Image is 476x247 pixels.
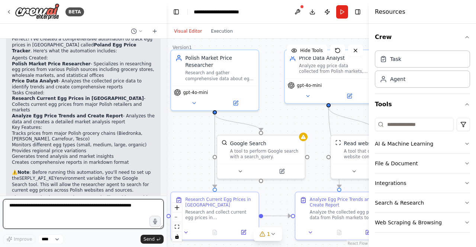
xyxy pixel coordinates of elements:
[172,203,182,241] div: React Flow controls
[230,148,300,160] div: A tool to perform Google search with a search_query.
[149,216,161,227] button: Click to speak your automation idea
[12,42,136,53] strong: Poland Egg Price Tracker
[329,92,369,100] button: Open in side panel
[390,55,401,63] div: Task
[375,48,470,94] div: Crew
[170,192,259,240] div: Research Current Egg Prices in [GEOGRAPHIC_DATA]Research and collect current egg prices in [GEOGR...
[310,196,379,208] div: Analyze Egg Price Trends and Create Report
[12,160,155,166] li: Creates comprehensive reports in markdown format
[128,27,146,36] button: Switch to previous chat
[375,154,470,173] button: File & Document
[12,142,155,148] li: Monitors different egg types (small, medium, large, organic)
[206,27,237,36] button: Execution
[335,140,341,145] img: ScrapeWebsiteTool
[325,107,378,131] g: Edge from f4bd209c-80f4-4d99-a766-133556e59a8c to 9ffae460-0b01-44df-bd51-6907a00bc366
[348,241,368,246] a: React Flow attribution
[12,170,155,193] p: ⚠️ : Before running this automation, you'll need to set up the environment variable for the Googl...
[375,134,470,153] button: AI & Machine Learning
[12,96,155,113] li: - Collects current egg prices from major Polish retailers and markets
[215,99,255,107] button: Open in side panel
[12,113,155,125] li: - Analyzes the data and creates a detailed market analysis report
[12,195,155,207] p: The automation is now ready to run and will provide you with current egg price data and analysis ...
[141,235,164,244] button: Send
[12,61,90,66] strong: Polish Market Price Researcher
[185,196,254,208] div: Research Current Egg Prices in [GEOGRAPHIC_DATA]
[14,236,32,242] span: Improve
[295,192,384,240] div: Analyze Egg Price Trends and Create ReportAnalyze the collected egg price data from Polish market...
[375,193,470,212] button: Search & Research
[170,27,206,36] button: Visual Editor
[194,8,252,16] nav: breadcrumb
[12,131,155,142] li: Tracks prices from major Polish grocery chains (Biedronka, [PERSON_NAME], Carrefour, Tesco)
[267,230,270,238] span: 1
[222,140,227,145] img: SerplyWebSearchTool
[310,209,379,221] div: Analyze the collected egg price data from Polish markets to identify trends, calculate average pr...
[12,90,155,96] h2: Tasks Created:
[211,114,218,188] g: Edge from d81819ba-1582-452d-9d1a-039020685bbc to 27f95fdc-698e-4b05-950e-467f04029390
[200,228,230,237] button: No output available
[12,78,58,84] strong: Price Data Analyst
[185,55,254,69] div: Polish Market Price Researcher
[344,140,398,147] div: Read website content
[171,7,181,17] button: Hide left sidebar
[353,7,363,17] button: Hide right sidebar
[231,228,256,237] button: Open in side panel
[375,115,470,238] div: Tools
[15,3,59,20] img: Logo
[12,36,155,54] p: Perfect! I've created a comprehensive automation to track egg prices in [GEOGRAPHIC_DATA] called ...
[390,75,405,83] div: Agent
[324,228,354,237] button: No output available
[375,27,470,48] button: Crew
[65,7,84,16] div: BETA
[216,135,305,179] div: SerplyWebSearchToolGoogle SearchA tool to perform Google search with a search_query.
[12,55,155,61] h2: Agents Created:
[172,203,182,212] button: zoom in
[299,63,368,75] div: Analyze egg price data collected from Polish markets, identify trends, calculate price changes, a...
[262,167,302,176] button: Open in side panel
[172,212,182,222] button: zoom out
[12,96,144,101] strong: Research Current Egg Prices in [GEOGRAPHIC_DATA]
[12,113,123,118] strong: Analyze Egg Price Trends and Create Report
[144,236,155,242] span: Send
[12,78,155,90] li: - Analyzes the collected price data to identify trends and create comprehensive reports
[17,170,29,175] strong: Note
[172,232,182,241] button: toggle interactivity
[375,7,405,16] h4: Resources
[149,27,161,36] button: Start a new chat
[172,222,182,232] button: fit view
[19,176,57,181] code: SERPLY_API_KEY
[356,228,380,237] button: Open in side panel
[284,49,373,104] div: Price Data AnalystAnalyze egg price data collected from Polish markets, identify trends, calculat...
[12,148,155,154] li: Provides regional price variations
[185,209,254,221] div: Research and collect current egg prices in [GEOGRAPHIC_DATA] from multiple sources including majo...
[211,114,264,131] g: Edge from d81819ba-1582-452d-9d1a-039020685bbc to ed82c4b5-3fd4-4aea-b3b6-f8fca73097c7
[330,135,419,179] div: ScrapeWebsiteToolRead website contentA tool that can be used to read a website content.
[375,173,470,193] button: Integrations
[170,49,259,111] div: Polish Market Price ResearcherResearch and gather comprehensive data about egg prices in [GEOGRAP...
[375,213,470,232] button: Web Scraping & Browsing
[12,154,155,160] li: Generates trend analysis and market insights
[344,148,414,160] div: A tool that can be used to read a website content.
[300,48,323,53] span: Hide Tools
[263,212,291,220] g: Edge from 27f95fdc-698e-4b05-950e-467f04029390 to 09916cdb-0691-4677-8407-97354b732734
[297,82,322,88] span: gpt-4o-mini
[230,140,266,147] div: Google Search
[287,45,327,56] button: Hide Tools
[254,227,282,241] button: 1
[3,234,35,244] button: Improve
[185,70,254,82] div: Research and gather comprehensive data about egg prices in [GEOGRAPHIC_DATA] from various sources...
[375,94,470,115] button: Tools
[173,45,192,51] div: Version 1
[12,61,155,79] li: - Specializes in researching egg prices from various Polish sources including grocery stores, who...
[12,125,155,131] h2: Key Features:
[299,55,368,62] div: Price Data Analyst
[183,90,208,95] span: gpt-4o-mini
